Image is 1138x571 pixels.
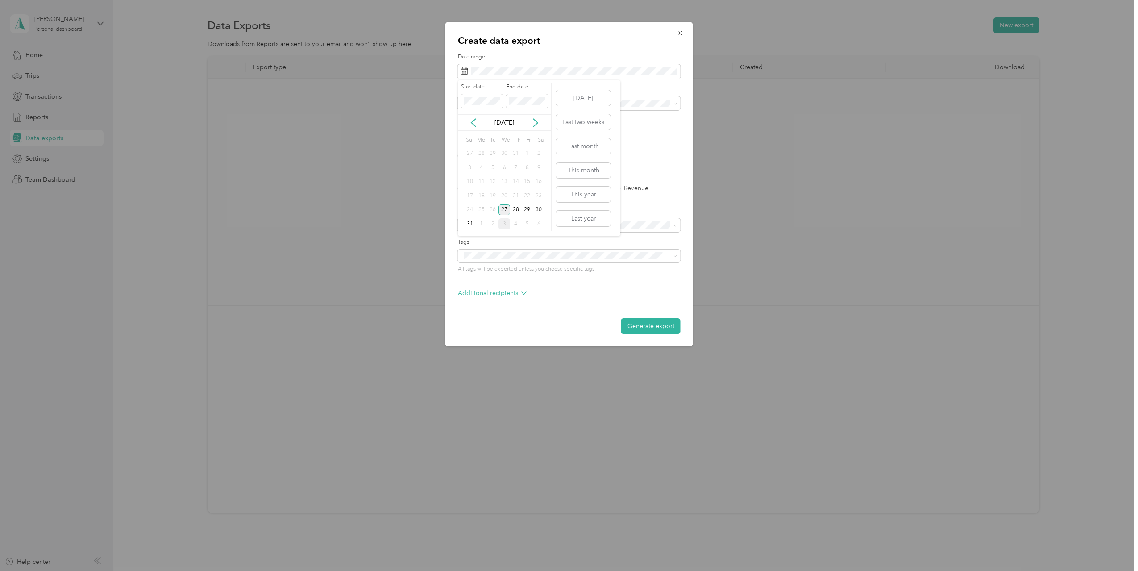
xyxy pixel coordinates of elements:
div: 8 [522,162,533,173]
div: 4 [476,162,487,173]
div: 28 [476,148,487,159]
div: 18 [476,190,487,201]
div: Sa [536,134,544,146]
div: 11 [476,176,487,188]
div: 12 [487,176,498,188]
div: 20 [498,190,510,201]
label: Revenue [615,185,648,192]
div: 16 [533,176,544,188]
div: 3 [498,218,510,229]
button: [DATE] [556,90,611,106]
div: Mo [476,134,486,146]
div: 1 [476,218,487,229]
div: 29 [487,148,498,159]
div: 5 [487,162,498,173]
div: 2 [487,218,498,229]
div: 19 [487,190,498,201]
div: 28 [510,204,522,216]
label: Tags [458,238,681,246]
div: Th [513,134,522,146]
div: 22 [522,190,533,201]
div: 6 [498,162,510,173]
div: 31 [464,218,476,229]
p: All tags will be exported unless you choose specific tags. [458,265,681,273]
p: Create data export [458,34,681,47]
p: [DATE] [486,118,523,127]
div: 24 [464,204,476,216]
div: 10 [464,176,476,188]
div: 27 [498,204,510,216]
div: Su [464,134,473,146]
label: Date range [458,53,681,61]
div: 9 [533,162,544,173]
div: 26 [487,204,498,216]
div: 30 [533,204,544,216]
div: 17 [464,190,476,201]
p: Additional recipients [458,288,527,298]
button: Last year [556,211,611,226]
div: 3 [464,162,476,173]
button: Generate export [621,318,681,334]
button: This month [556,163,611,178]
div: 25 [476,204,487,216]
div: 27 [464,148,476,159]
div: 21 [510,190,522,201]
div: Tu [488,134,497,146]
button: Last month [556,138,611,154]
div: 4 [510,218,522,229]
div: We [500,134,510,146]
div: 31 [510,148,522,159]
div: 15 [522,176,533,188]
label: Start date [461,83,503,91]
div: 1 [522,148,533,159]
div: 5 [522,218,533,229]
iframe: Everlance-gr Chat Button Frame [1088,521,1138,571]
button: Last two weeks [556,114,611,130]
div: 14 [510,176,522,188]
div: 7 [510,162,522,173]
div: 29 [522,204,533,216]
div: 2 [533,148,544,159]
div: 30 [498,148,510,159]
div: 13 [498,176,510,188]
div: 23 [533,190,544,201]
div: Fr [524,134,533,146]
div: 6 [533,218,544,229]
button: This year [556,187,611,202]
label: End date [506,83,548,91]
